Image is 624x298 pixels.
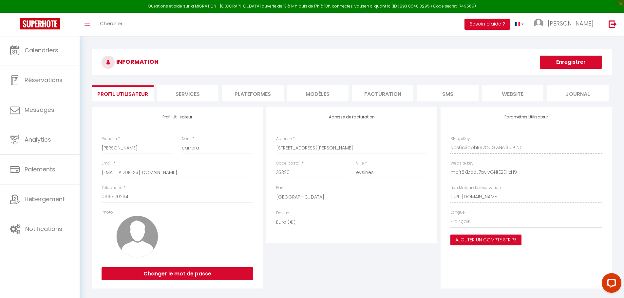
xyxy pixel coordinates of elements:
label: Ville [356,160,364,167]
li: Facturation [352,85,413,101]
button: Besoin d'aide ? [464,19,510,30]
span: Messages [25,106,54,114]
span: Paiements [25,165,55,173]
a: ... [PERSON_NAME] [529,13,602,36]
label: Pays [276,185,286,191]
h4: Profil Utilisateur [102,115,253,119]
label: Nom [182,136,191,142]
span: Analytics [25,135,51,144]
span: Réservations [25,76,63,84]
button: Enregistrer [540,56,602,69]
iframe: LiveChat chat widget [596,271,624,298]
label: Website key [450,160,474,167]
h4: Paramètres Utilisateur [450,115,602,119]
li: SMS [417,85,478,101]
span: Notifications [25,225,62,233]
h4: Adresse de facturation [276,115,428,119]
li: website [482,85,543,101]
button: Ajouter un compte Stripe [450,235,521,246]
li: Journal [547,85,608,101]
label: Prénom [102,136,117,142]
img: Super Booking [20,18,60,29]
label: Lien Moteur de réservation [450,185,501,191]
label: Devise [276,210,289,216]
span: [PERSON_NAME] [548,19,594,27]
span: Calendriers [25,46,58,54]
label: Adresse [276,136,292,142]
label: Photo [102,209,113,216]
img: ... [534,19,543,28]
img: logout [609,20,617,28]
h3: INFORMATION [92,49,612,75]
img: avatar.png [116,216,158,257]
li: Profil Utilisateur [92,85,153,101]
li: Services [157,85,218,101]
span: Hébergement [25,195,65,203]
label: Langue [450,209,465,216]
label: Email [102,160,112,167]
label: SH apiKey [450,136,470,142]
label: Téléphone [102,185,123,191]
li: Plateformes [222,85,283,101]
label: Code postal [276,160,300,167]
a: Chercher [95,13,127,36]
li: MODÈLES [287,85,349,101]
span: Chercher [100,20,123,27]
button: Changer le mot de passe [102,267,253,280]
a: en cliquant ici [364,3,391,9]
